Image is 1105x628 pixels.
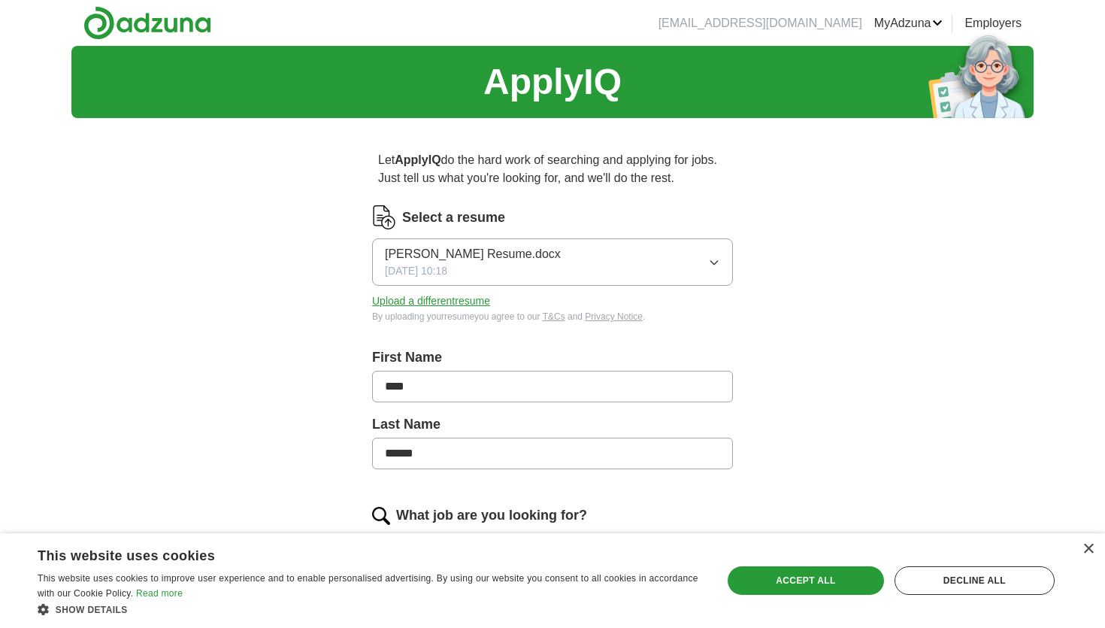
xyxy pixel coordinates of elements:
[543,311,565,322] a: T&Cs
[38,602,702,617] div: Show details
[728,566,884,595] div: Accept all
[372,145,733,193] p: Let do the hard work of searching and applying for jobs. Just tell us what you're looking for, an...
[83,6,211,40] img: Adzuna logo
[585,311,643,322] a: Privacy Notice
[385,245,561,263] span: [PERSON_NAME] Resume.docx
[136,588,183,599] a: Read more, opens a new window
[483,55,622,109] h1: ApplyIQ
[38,573,698,599] span: This website uses cookies to improve user experience and to enable personalised advertising. By u...
[895,566,1055,595] div: Decline all
[385,263,447,279] span: [DATE] 10:18
[372,414,733,435] label: Last Name
[372,310,733,323] div: By uploading your resume you agree to our and .
[874,14,943,32] a: MyAdzuna
[38,542,665,565] div: This website uses cookies
[964,14,1022,32] a: Employers
[372,347,733,368] label: First Name
[396,505,587,526] label: What job are you looking for?
[372,507,390,525] img: search.png
[372,293,490,309] button: Upload a differentresume
[1082,544,1094,555] div: Close
[395,153,440,166] strong: ApplyIQ
[658,14,862,32] li: [EMAIL_ADDRESS][DOMAIN_NAME]
[372,532,733,548] p: Enter or select a minimum of 3 job titles (4-8 recommended)
[372,205,396,229] img: CV Icon
[402,208,505,228] label: Select a resume
[372,238,733,286] button: [PERSON_NAME] Resume.docx[DATE] 10:18
[56,605,128,615] span: Show details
